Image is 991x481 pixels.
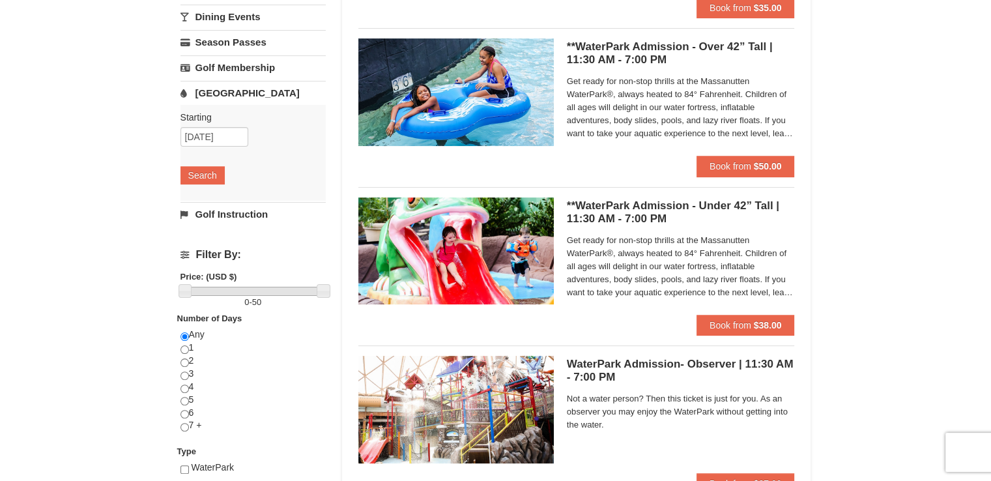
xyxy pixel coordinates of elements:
[180,5,326,29] a: Dining Events
[567,199,795,226] h5: **WaterPark Admission - Under 42” Tall | 11:30 AM - 7:00 PM
[567,358,795,384] h5: WaterPark Admission- Observer | 11:30 AM - 7:00 PM
[180,30,326,54] a: Season Passes
[697,315,795,336] button: Book from $38.00
[358,38,554,145] img: 6619917-720-80b70c28.jpg
[180,166,225,184] button: Search
[180,328,326,445] div: Any 1 2 3 4 5 6 7 +
[244,297,249,307] span: 0
[710,3,751,13] span: Book from
[358,197,554,304] img: 6619917-732-e1c471e4.jpg
[754,3,782,13] strong: $35.00
[191,462,234,473] span: WaterPark
[567,40,795,66] h5: **WaterPark Admission - Over 42” Tall | 11:30 AM - 7:00 PM
[252,297,261,307] span: 50
[180,249,326,261] h4: Filter By:
[177,313,242,323] strong: Number of Days
[180,296,326,309] label: -
[710,320,751,330] span: Book from
[180,202,326,226] a: Golf Instruction
[358,356,554,463] img: 6619917-1522-bd7b88d9.jpg
[567,392,795,431] span: Not a water person? Then this ticket is just for you. As an observer you may enjoy the WaterPark ...
[697,156,795,177] button: Book from $50.00
[180,81,326,105] a: [GEOGRAPHIC_DATA]
[710,161,751,171] span: Book from
[754,320,782,330] strong: $38.00
[180,272,237,282] strong: Price: (USD $)
[754,161,782,171] strong: $50.00
[180,55,326,80] a: Golf Membership
[567,75,795,140] span: Get ready for non-stop thrills at the Massanutten WaterPark®, always heated to 84° Fahrenheit. Ch...
[180,111,316,124] label: Starting
[567,234,795,299] span: Get ready for non-stop thrills at the Massanutten WaterPark®, always heated to 84° Fahrenheit. Ch...
[177,446,196,456] strong: Type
